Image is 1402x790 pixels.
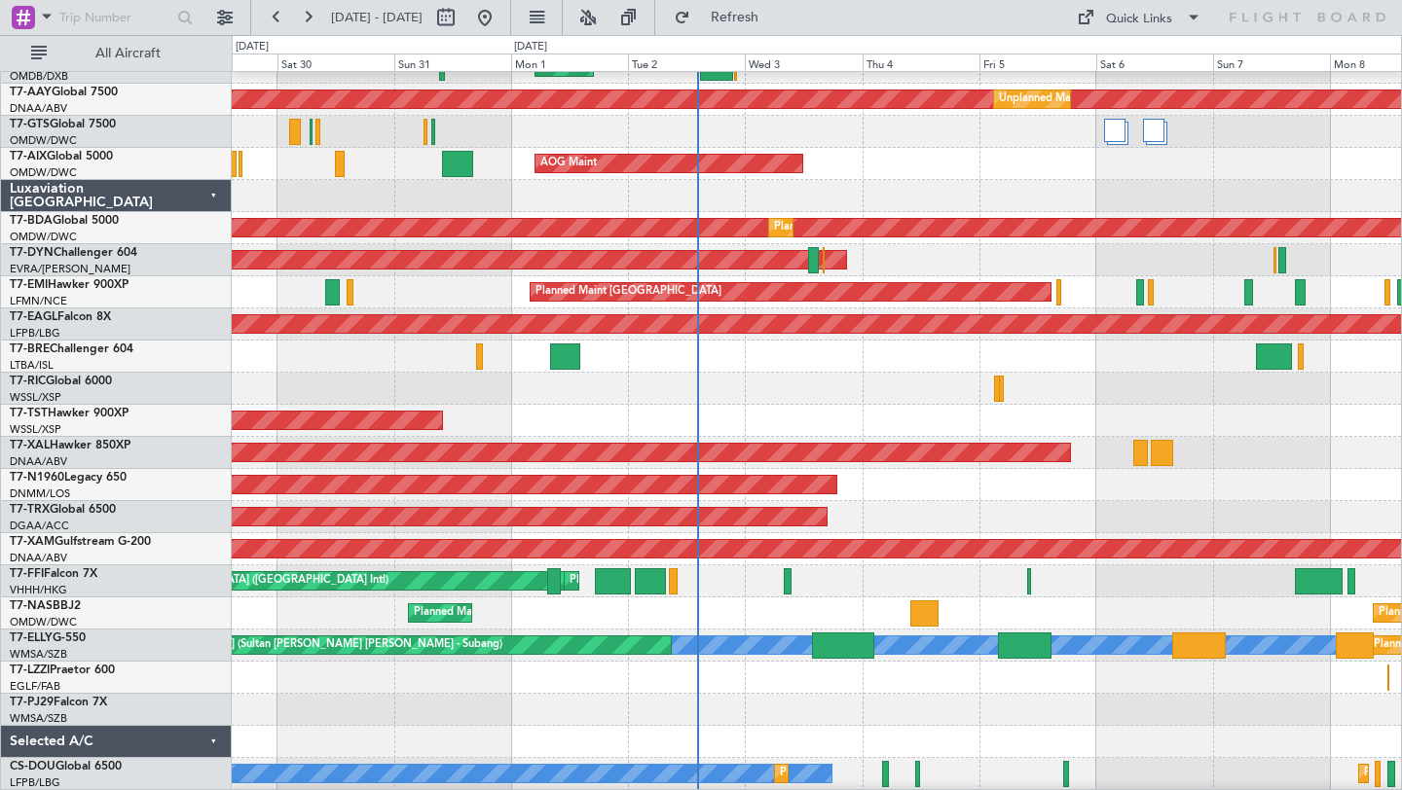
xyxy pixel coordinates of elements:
a: T7-FFIFalcon 7X [10,568,97,580]
a: DGAA/ACC [10,519,69,533]
span: Refresh [694,11,776,24]
a: DNAA/ABV [10,454,67,469]
span: T7-BRE [10,343,50,355]
div: Planned Maint Abuja ([PERSON_NAME] Intl) [414,598,633,628]
span: All Aircraft [51,47,205,60]
div: Planned Maint Dubai (Al Maktoum Intl) [774,213,966,242]
span: T7-FFI [10,568,44,580]
a: T7-NASBBJ2 [10,600,81,612]
a: OMDW/DWC [10,615,77,629]
div: Unplanned Maint [GEOGRAPHIC_DATA] (Al Maktoum Intl) [999,85,1287,114]
span: T7-LZZI [10,664,50,676]
a: T7-ELLYG-550 [10,632,86,644]
div: Planned Maint [GEOGRAPHIC_DATA] ([GEOGRAPHIC_DATA]) [780,759,1087,788]
span: T7-NAS [10,600,53,612]
span: T7-EAGL [10,311,57,323]
div: Sat 30 [277,54,394,71]
a: OMDW/DWC [10,165,77,180]
a: WMSA/SZB [10,647,67,662]
a: T7-GTSGlobal 7500 [10,119,116,130]
a: T7-AAYGlobal 7500 [10,87,118,98]
div: Planned Maint [GEOGRAPHIC_DATA] [535,277,721,306]
div: Mon 1 [511,54,628,71]
div: Sat 6 [1096,54,1213,71]
span: T7-BDA [10,215,53,227]
div: Fri 5 [979,54,1096,71]
div: [DATE] [514,39,547,55]
div: Quick Links [1106,10,1172,29]
div: Sun 31 [394,54,511,71]
span: T7-XAL [10,440,50,451]
div: Sun 7 [1213,54,1330,71]
a: DNAA/ABV [10,551,67,565]
a: LTBA/ISL [10,358,54,373]
a: T7-BDAGlobal 5000 [10,215,119,227]
span: [DATE] - [DATE] [331,9,423,26]
a: T7-RICGlobal 6000 [10,376,112,387]
div: Wed 3 [745,54,862,71]
input: Trip Number [59,3,171,32]
span: T7-RIC [10,376,46,387]
span: T7-ELLY [10,632,53,644]
a: DNAA/ABV [10,101,67,116]
a: WSSL/XSP [10,390,61,405]
a: T7-TRXGlobal 6500 [10,504,116,516]
div: AOG Maint [540,149,597,178]
div: Planned Maint [GEOGRAPHIC_DATA] (Sultan [PERSON_NAME] [PERSON_NAME] - Subang) [49,630,502,660]
a: T7-EMIHawker 900XP [10,279,129,291]
span: CS-DOU [10,761,55,772]
a: T7-EAGLFalcon 8X [10,311,111,323]
a: OMDW/DWC [10,133,77,148]
span: T7-TST [10,408,48,419]
span: T7-AAY [10,87,52,98]
a: VHHH/HKG [10,583,67,597]
a: WMSA/SZB [10,711,67,726]
a: DNMM/LOS [10,486,70,501]
a: WSSL/XSP [10,422,61,437]
button: Quick Links [1067,2,1211,33]
a: LFPB/LBG [10,326,60,341]
a: LFPB/LBG [10,775,60,790]
span: T7-TRX [10,504,50,516]
button: Refresh [665,2,782,33]
span: T7-GTS [10,119,50,130]
span: T7-AIX [10,151,47,162]
a: CS-DOUGlobal 6500 [10,761,122,772]
a: LFMN/NCE [10,294,67,308]
a: OMDB/DXB [10,69,68,84]
a: T7-BREChallenger 604 [10,343,133,355]
a: T7-TSTHawker 900XP [10,408,129,419]
span: T7-PJ29 [10,697,54,708]
a: T7-AIXGlobal 5000 [10,151,113,162]
a: T7-PJ29Falcon 7X [10,697,107,708]
div: [DATE] [236,39,269,55]
a: T7-LZZIPraetor 600 [10,664,115,676]
button: All Aircraft [21,38,211,69]
span: T7-N1960 [10,472,64,484]
a: T7-DYNChallenger 604 [10,247,137,259]
a: OMDW/DWC [10,230,77,244]
a: T7-N1960Legacy 650 [10,472,127,484]
div: Tue 2 [628,54,745,71]
a: T7-XAMGulfstream G-200 [10,536,151,548]
a: EGLF/FAB [10,679,60,694]
span: T7-EMI [10,279,48,291]
span: T7-DYN [10,247,54,259]
div: Thu 4 [863,54,979,71]
a: EVRA/[PERSON_NAME] [10,262,130,276]
span: T7-XAM [10,536,55,548]
div: Planned Maint [GEOGRAPHIC_DATA] ([GEOGRAPHIC_DATA] Intl) [570,566,895,595]
a: T7-XALHawker 850XP [10,440,130,451]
